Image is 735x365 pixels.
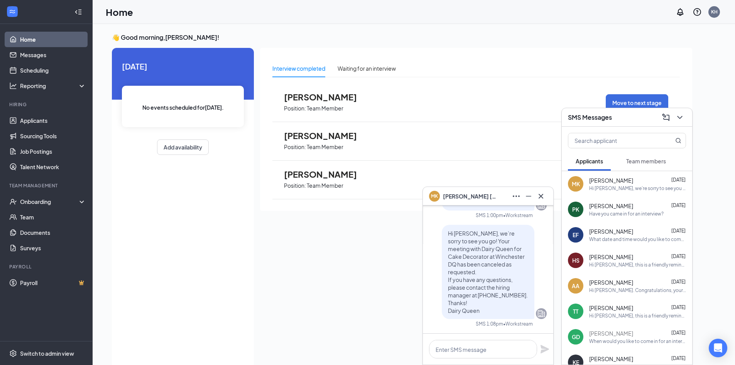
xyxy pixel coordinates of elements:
[20,47,86,63] a: Messages
[589,329,633,337] span: [PERSON_NAME]
[307,105,343,112] p: Team Member
[711,8,718,15] div: KH
[589,202,633,210] span: [PERSON_NAME]
[536,192,546,201] svg: Cross
[671,177,686,183] span: [DATE]
[476,212,503,219] div: SMS 1:00pm
[573,231,579,239] div: EF
[675,113,684,122] svg: ChevronDown
[572,180,580,188] div: MK
[661,113,671,122] svg: ComposeMessage
[589,177,633,184] span: [PERSON_NAME]
[20,32,86,47] a: Home
[443,192,497,200] span: [PERSON_NAME] [PERSON_NAME]
[660,111,672,124] button: ComposeMessage
[568,133,660,148] input: Search applicant
[589,185,686,192] div: Hi [PERSON_NAME], we’re sorry to see you go! Your meeting with Dairy Queen for Cake Decorator at ...
[9,101,84,108] div: Hiring
[8,8,16,15] svg: WorkstreamLogo
[307,143,343,151] p: Team Member
[671,304,686,310] span: [DATE]
[589,287,686,294] div: Hi [PERSON_NAME]. Congratulations, your meeting with Dairy Queen for Team Member at [GEOGRAPHIC_D...
[338,64,396,73] div: Waiting for an interview
[589,261,686,268] div: Hi [PERSON_NAME], this is a friendly reminder. Your meeting with Dairy Queen for Team Member at [...
[572,256,580,264] div: HS
[524,192,533,201] svg: Minimize
[112,33,692,42] h3: 👋 Good morning, [PERSON_NAME] !
[572,205,579,213] div: PK
[576,158,603,165] span: Applicants
[510,190,522,202] button: Ellipses
[9,198,17,205] svg: UserCheck
[709,339,727,357] div: Open Intercom Messenger
[671,253,686,259] span: [DATE]
[589,312,686,319] div: Hi [PERSON_NAME], this is a friendly reminder. Your meeting with Dairy Queen for Team Member at [...
[284,105,306,112] p: Position:
[20,275,86,290] a: PayrollCrown
[671,279,686,285] span: [DATE]
[693,7,702,17] svg: QuestionInfo
[20,128,86,144] a: Sourcing Tools
[503,321,533,327] span: • Workstream
[20,113,86,128] a: Applicants
[572,282,580,290] div: AA
[20,350,74,357] div: Switch to admin view
[572,333,580,341] div: GD
[671,202,686,208] span: [DATE]
[522,190,535,202] button: Minimize
[573,307,578,315] div: TT
[106,5,133,19] h1: Home
[9,82,17,90] svg: Analysis
[20,159,86,175] a: Talent Network
[540,345,549,354] svg: Plane
[589,355,633,363] span: [PERSON_NAME]
[20,82,86,90] div: Reporting
[20,144,86,159] a: Job Postings
[20,63,86,78] a: Scheduling
[671,228,686,234] span: [DATE]
[476,321,503,327] div: SMS 1:08pm
[284,143,306,151] p: Position:
[671,330,686,336] span: [DATE]
[20,225,86,240] a: Documents
[9,263,84,270] div: Payroll
[122,60,244,72] span: [DATE]
[589,236,686,243] div: What date and time would you like to come in for an interview?
[675,138,681,144] svg: MagnifyingGlass
[284,92,369,102] span: [PERSON_NAME]
[157,139,209,155] button: Add availability
[589,278,633,286] span: [PERSON_NAME]
[676,7,685,17] svg: Notifications
[448,230,528,314] span: Hi [PERSON_NAME], we’re sorry to see you go! Your meeting with Dairy Queen for Cake Decorator at ...
[674,111,686,124] button: ChevronDown
[589,304,633,312] span: [PERSON_NAME]
[568,113,612,122] h3: SMS Messages
[626,158,666,165] span: Team members
[142,103,224,112] span: No events scheduled for [DATE] .
[535,190,547,202] button: Cross
[284,131,369,141] span: [PERSON_NAME]
[589,338,686,345] div: When would you like to come in for an interview? Date and time?
[20,209,86,225] a: Team
[537,309,546,318] svg: Company
[606,94,668,111] button: Move to next stage
[512,192,521,201] svg: Ellipses
[671,355,686,361] span: [DATE]
[589,253,633,261] span: [PERSON_NAME]
[272,64,325,73] div: Interview completed
[503,212,533,219] span: • Workstream
[20,198,79,205] div: Onboarding
[284,169,369,179] span: [PERSON_NAME]
[9,182,84,189] div: Team Management
[589,211,664,217] div: Have you came in for an interview?
[9,350,17,357] svg: Settings
[589,227,633,235] span: [PERSON_NAME]
[74,8,82,16] svg: Collapse
[307,182,343,189] p: Team Member
[20,240,86,256] a: Surveys
[284,182,306,189] p: Position:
